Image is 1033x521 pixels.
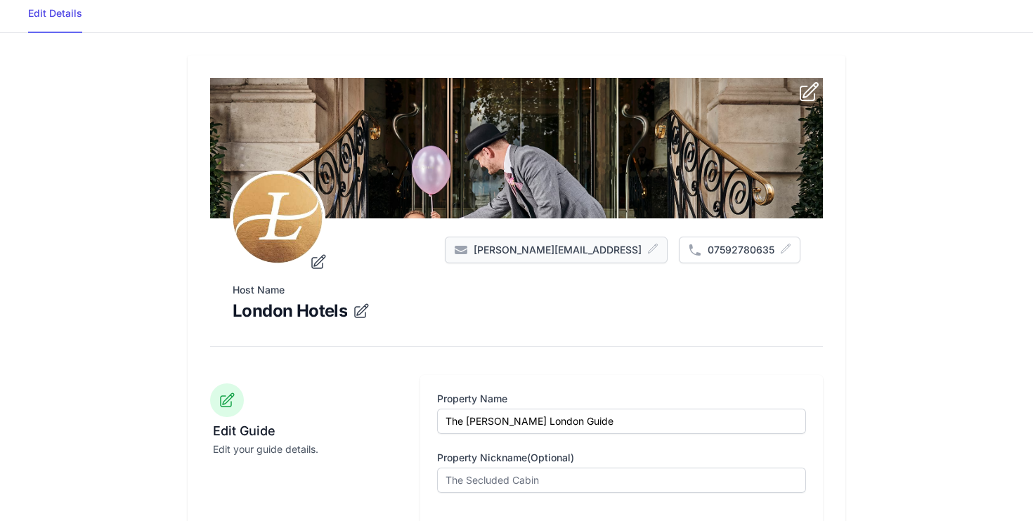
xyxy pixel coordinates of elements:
[437,451,806,465] label: Property Nickname(optional)
[210,78,823,410] img: TLLON_Stay_Offer_Family_Getaway_01.avif
[437,409,806,434] input: The Secluded Cabin
[233,173,323,263] img: images.jpeg
[213,423,401,440] h3: Edit Guide
[233,300,347,324] h1: London Hotels
[213,442,401,456] p: Edit your guide details.
[474,243,642,257] span: [PERSON_NAME][EMAIL_ADDRESS]
[28,6,82,33] a: Edit Details
[679,237,800,263] button: 07592780635
[708,243,774,257] span: 07592780635
[437,468,806,493] input: The Secluded Cabin
[445,237,668,263] button: [PERSON_NAME][EMAIL_ADDRESS]
[437,392,806,406] label: Property Name
[233,283,800,297] label: Host Name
